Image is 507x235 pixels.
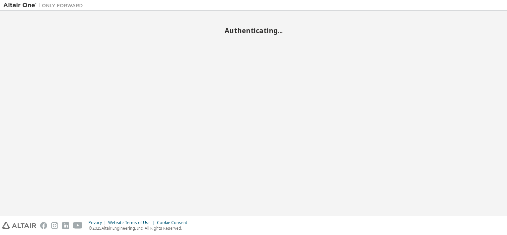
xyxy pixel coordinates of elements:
[62,222,69,229] img: linkedin.svg
[89,225,191,231] p: © 2025 Altair Engineering, Inc. All Rights Reserved.
[40,222,47,229] img: facebook.svg
[3,26,504,35] h2: Authenticating...
[73,222,83,229] img: youtube.svg
[108,220,157,225] div: Website Terms of Use
[2,222,36,229] img: altair_logo.svg
[51,222,58,229] img: instagram.svg
[89,220,108,225] div: Privacy
[157,220,191,225] div: Cookie Consent
[3,2,86,9] img: Altair One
